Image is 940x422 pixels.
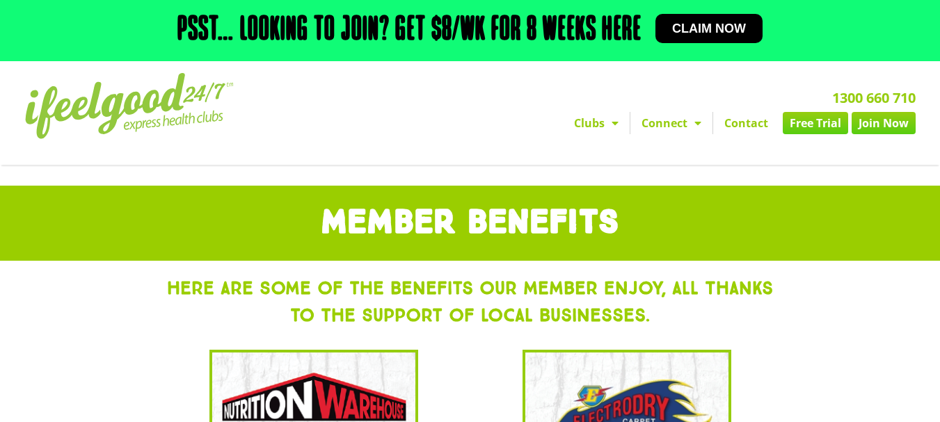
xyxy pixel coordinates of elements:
nav: Menu [342,112,916,134]
a: Contact [713,112,779,134]
a: Clubs [563,112,630,134]
a: 1300 660 710 [832,88,916,107]
a: Claim now [655,14,763,43]
a: Join Now [852,112,916,134]
a: Free Trial [783,112,848,134]
h3: Here Are Some of the Benefits Our Member Enjoy, All Thanks to the Support of Local Businesses. [164,275,776,329]
h2: Psst… Looking to join? Get $8/wk for 8 weeks here [177,14,642,47]
h1: MEMBER BENEFITS [7,206,933,240]
a: Connect [630,112,712,134]
span: Claim now [672,22,746,35]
